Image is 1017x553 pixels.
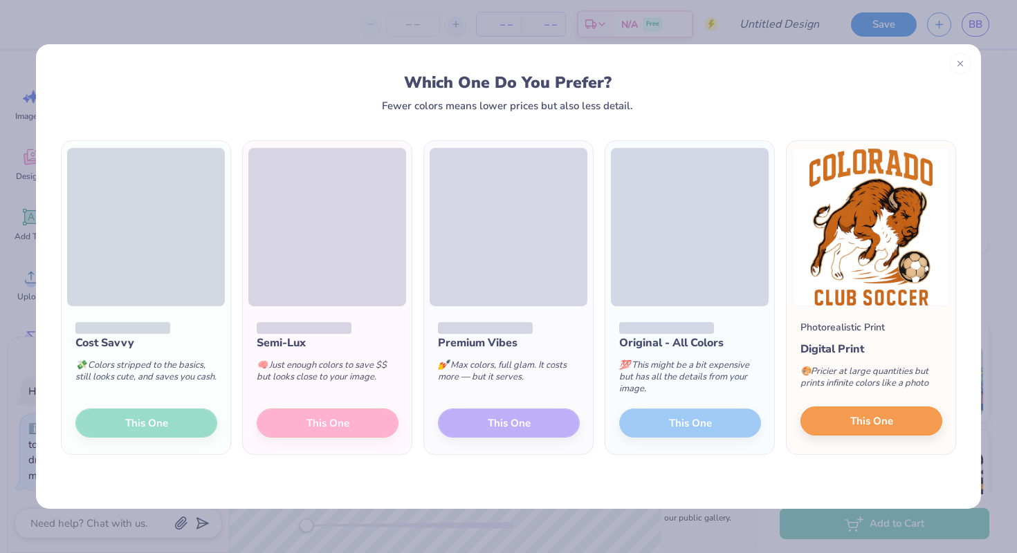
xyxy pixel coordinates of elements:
div: Semi-Lux [257,335,398,351]
span: 🧠 [257,359,268,371]
div: Just enough colors to save $$ but looks close to your image. [257,351,398,397]
div: Fewer colors means lower prices but also less detail. [382,100,633,111]
button: This One [800,406,942,435]
div: Original - All Colors [619,335,761,351]
div: Premium Vibes [438,335,580,351]
span: 💯 [619,359,630,371]
div: Which One Do You Prefer? [74,73,942,92]
div: Photorealistic Print [800,320,885,335]
span: 💅 [438,359,449,371]
div: Colors stripped to the basics, still looks cute, and saves you cash. [75,351,217,397]
div: Pricier at large quantities but prints infinite colors like a photo [800,357,942,403]
div: Digital Print [800,341,942,357]
img: Photorealistic preview [792,148,950,306]
div: Max colors, full glam. It costs more — but it serves. [438,351,580,397]
span: This One [850,413,893,429]
div: This might be a bit expensive but has all the details from your image. [619,351,761,409]
span: 💸 [75,359,86,371]
span: 🎨 [800,365,812,377]
div: Cost Savvy [75,335,217,351]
